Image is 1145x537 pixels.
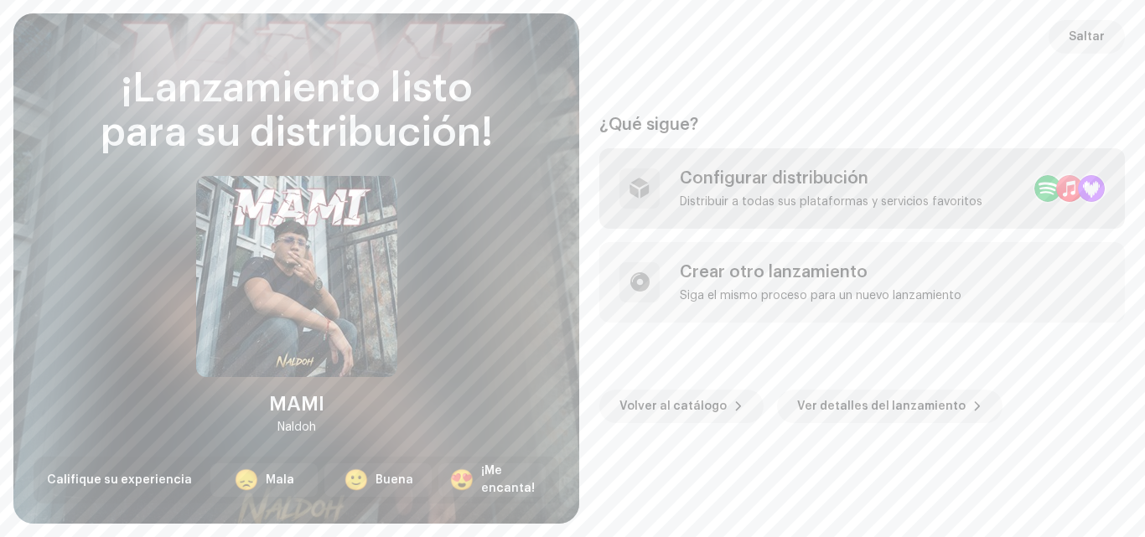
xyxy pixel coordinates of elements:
div: 😞 [234,470,259,490]
div: Siga el mismo proceso para un nuevo lanzamiento [680,289,961,302]
div: 🙂 [344,470,369,490]
span: Saltar [1069,20,1105,54]
button: Volver al catálogo [599,390,764,423]
div: Buena [376,472,413,489]
div: Naldoh [277,417,316,437]
span: Volver al catálogo [619,390,727,423]
div: Configurar distribución [680,168,982,188]
button: Saltar [1049,20,1125,54]
span: Califique su experiencia [47,474,192,486]
re-a-post-create-item: Crear otro lanzamiento [599,242,1125,323]
div: Distribuir a todas sus plataformas y servicios favoritos [680,195,982,209]
div: ¡Lanzamiento listo para su distribución! [34,67,559,156]
div: Crear otro lanzamiento [680,262,961,282]
re-a-post-create-item: Configurar distribución [599,148,1125,229]
div: MAMI [269,390,324,417]
div: Mala [266,472,294,489]
button: Ver detalles del lanzamiento [777,390,1003,423]
img: 26e9a7c8-e413-4540-a401-bdaad138b4f2 [196,176,397,377]
div: ¿Qué sigue? [599,115,1125,135]
span: Ver detalles del lanzamiento [797,390,966,423]
div: ¡Me encanta! [481,462,535,498]
div: 😍 [449,470,474,490]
